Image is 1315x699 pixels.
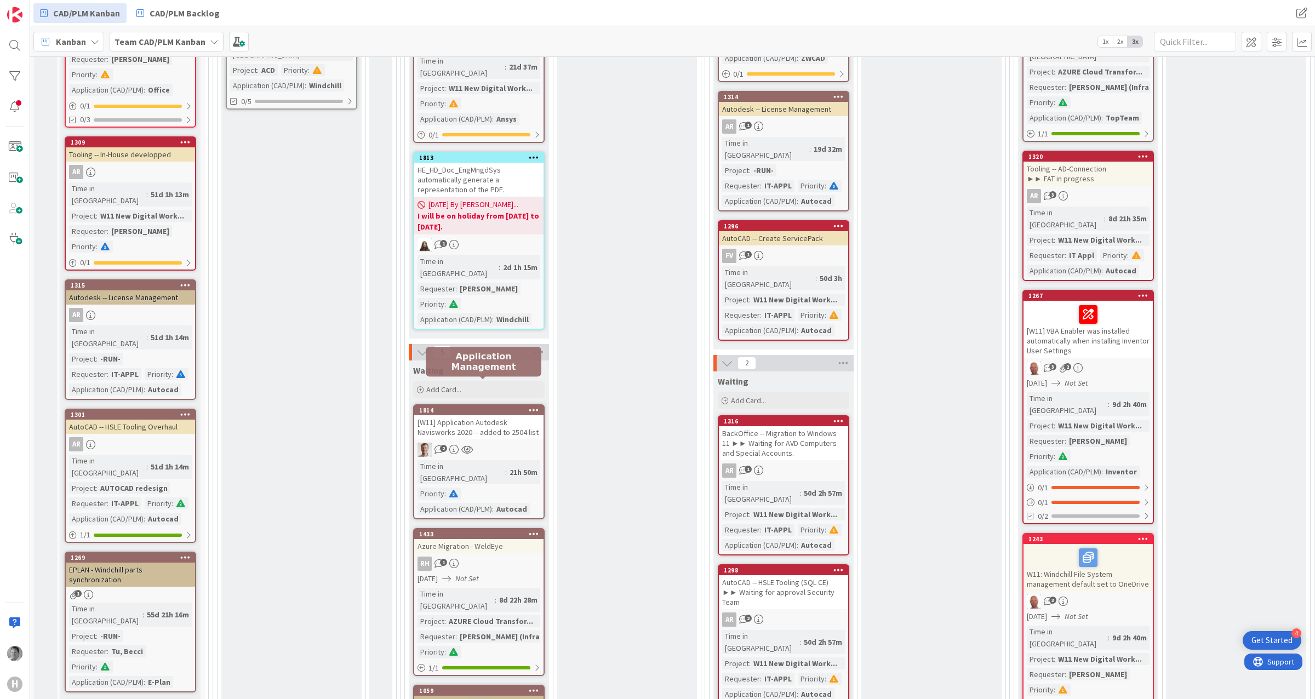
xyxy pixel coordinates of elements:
span: : [1054,450,1055,462]
span: 0 / 1 [1038,482,1048,494]
span: 1 / 1 [1038,128,1048,140]
div: -RUN- [98,353,123,365]
div: EPLAN - Windchill parts synchronization [66,563,195,587]
span: : [797,195,798,207]
div: Application (CAD/PLM) [418,503,492,515]
div: Time in [GEOGRAPHIC_DATA] [69,325,146,349]
a: CAD/PLM Backlog [130,3,226,23]
div: Requester [722,180,760,192]
div: AR [719,119,848,134]
div: Project [230,64,257,76]
div: 1269 [66,553,195,563]
div: 1296AutoCAD -- Create ServicePack [719,221,848,245]
a: 1813HE_HD_Doc_EngMngdSys automatically generate a representation of the PDF.[DATE] By [PERSON_NAM... [413,152,545,330]
div: 0/1 [414,128,544,142]
div: 50d 3h [817,272,845,284]
span: : [749,164,751,176]
div: 1296 [719,221,848,231]
div: IT Appl [1066,249,1097,261]
span: [DATE] By [PERSON_NAME]... [428,199,518,210]
div: W11 New Digital Work... [1055,234,1145,246]
span: 0 / 1 [428,129,439,141]
span: : [308,64,310,76]
div: 1301 [66,410,195,420]
div: AR [66,308,195,322]
span: : [257,64,259,76]
span: : [797,539,798,551]
div: 1243W11: Windchill File System management default set to OneDrive [1024,534,1153,591]
div: Ansys [494,113,519,125]
span: : [146,188,148,200]
div: Priority [798,309,825,321]
span: [DATE] [1027,377,1047,389]
span: : [107,53,108,65]
div: BO [414,443,544,457]
div: Time in [GEOGRAPHIC_DATA] [69,182,146,207]
div: Tooling -- AD-Connection ►► FAT in progress [1024,162,1153,186]
div: IT-APPL [762,309,794,321]
div: Priority [145,497,171,509]
div: 1269 [71,554,195,562]
div: BackOffice -- Migration to Windows 11 ►► Waiting for AVD Computers and Special Accounts. [719,426,848,460]
span: 1 / 1 [80,529,90,541]
span: 1 [440,559,447,566]
div: Requester [69,225,107,237]
div: 1/1 [66,528,195,542]
span: : [96,482,98,494]
div: 1314 [719,92,848,102]
div: Inventor [1103,466,1140,478]
span: : [144,383,145,396]
div: 1314Autodesk -- License Management [719,92,848,116]
div: Project [418,82,444,94]
div: KM [414,238,544,252]
div: IT-APPL [108,368,141,380]
span: : [455,283,457,295]
div: Time in [GEOGRAPHIC_DATA] [722,481,799,505]
div: 0/1 [719,67,848,81]
div: ZWCAD [798,52,828,64]
div: Azure Migration - WeldEye [414,539,544,553]
div: Priority [798,180,825,192]
div: IT-APPL [762,180,794,192]
div: Application (CAD/PLM) [722,539,797,551]
div: Autodesk -- License Management [66,290,195,305]
span: 3 [1049,363,1056,370]
span: : [96,353,98,365]
div: Application (CAD/PLM) [69,383,144,396]
div: Project [1027,234,1054,246]
div: Application (CAD/PLM) [69,84,144,96]
div: Time in [GEOGRAPHIC_DATA] [69,455,146,479]
div: 1243 [1024,534,1153,544]
div: Requester [722,309,760,321]
div: 1309 [66,137,195,147]
a: 1320Tooling -- AD-Connection ►► FAT in progressARTime in [GEOGRAPHIC_DATA]:8d 21h 35mProject:W11 ... [1022,151,1154,281]
div: Priority [1027,450,1054,462]
span: : [96,68,98,81]
span: : [492,313,494,325]
b: Team CAD/PLM Kanban [115,36,205,47]
div: 1433 [414,529,544,539]
span: Kanban [56,35,86,48]
div: Time in [GEOGRAPHIC_DATA] [418,460,505,484]
div: ACD [259,64,278,76]
div: Windchill [494,313,531,325]
span: : [96,240,98,253]
a: 1267[W11] VBA Enabler was installed automatically when installing Inventor User SettingsRK[DATE]N... [1022,290,1154,524]
div: AR [722,119,736,134]
span: : [492,113,494,125]
div: FV [722,249,736,263]
span: : [1065,81,1066,93]
span: : [1101,265,1103,277]
div: W11 New Digital Work... [1055,420,1145,432]
div: Time in [GEOGRAPHIC_DATA] [722,266,815,290]
div: Tooling -- In-House developped [66,147,195,162]
div: Priority [418,98,444,110]
div: [W11] VBA Enabler was installed automatically when installing Inventor User Settings [1024,301,1153,358]
img: RK [1027,361,1041,375]
div: 21d 37m [506,61,540,73]
div: 1814 [419,406,544,414]
div: Autocad [798,539,834,551]
div: [PERSON_NAME] (Infra) [1066,81,1154,93]
span: : [96,210,98,222]
div: RK [1024,361,1153,375]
